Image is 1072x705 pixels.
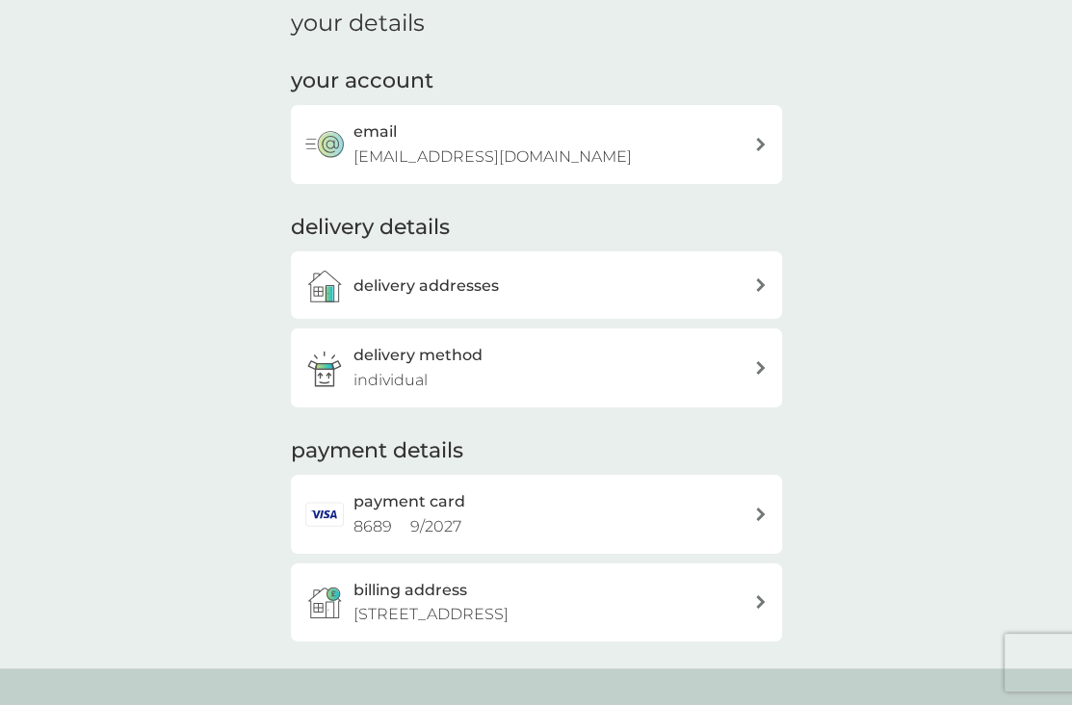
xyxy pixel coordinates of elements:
h3: delivery method [353,343,483,368]
h2: payment details [291,436,463,466]
a: delivery methodindividual [291,328,782,406]
h2: your account [291,66,433,96]
h3: email [353,119,397,144]
a: delivery addresses [291,251,782,319]
h3: billing address [353,578,467,603]
h3: delivery addresses [353,274,499,299]
button: email[EMAIL_ADDRESS][DOMAIN_NAME] [291,105,782,183]
button: billing address[STREET_ADDRESS] [291,563,782,641]
h2: delivery details [291,213,450,243]
p: [STREET_ADDRESS] [353,602,509,627]
p: individual [353,368,428,393]
span: 9 / 2027 [410,517,461,535]
p: [EMAIL_ADDRESS][DOMAIN_NAME] [353,144,632,170]
h2: payment card [353,489,465,514]
h1: your details [291,10,425,38]
a: payment card8689 9/2027 [291,475,782,553]
span: 8689 [353,517,392,535]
